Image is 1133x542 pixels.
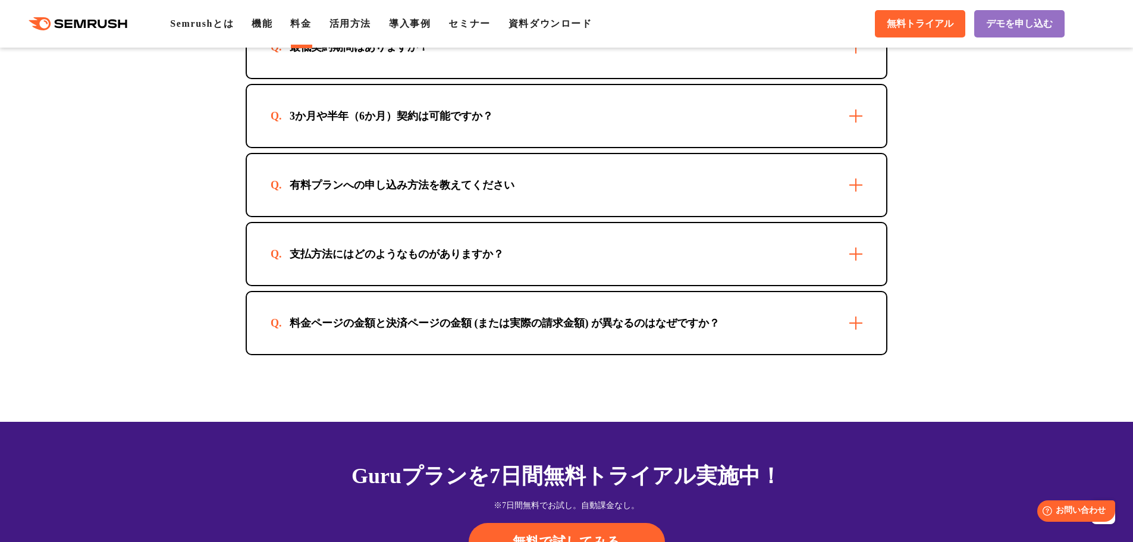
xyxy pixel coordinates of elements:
[448,18,490,29] a: セミナー
[246,500,887,512] div: ※7日間無料でお試し。自動課金なし。
[974,10,1065,37] a: デモを申し込む
[170,18,234,29] a: Semrushとは
[329,18,371,29] a: 活用方法
[875,10,965,37] a: 無料トライアル
[271,109,512,123] div: 3か月や半年（6か月）契約は可能ですか？
[290,18,311,29] a: 料金
[271,178,533,192] div: 有料プランへの申し込み方法を教えてください
[1027,496,1120,529] iframe: Help widget launcher
[543,464,782,488] span: 無料トライアル実施中！
[246,460,887,492] div: Guruプランを7日間
[509,18,592,29] a: 資料ダウンロード
[887,18,953,30] span: 無料トライアル
[252,18,272,29] a: 機能
[271,316,739,330] div: 料金ページの金額と決済ページの金額 (または実際の請求金額) が異なるのはなぜですか？
[986,18,1053,30] span: デモを申し込む
[271,247,523,261] div: 支払方法にはどのようなものがありますか？
[389,18,431,29] a: 導入事例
